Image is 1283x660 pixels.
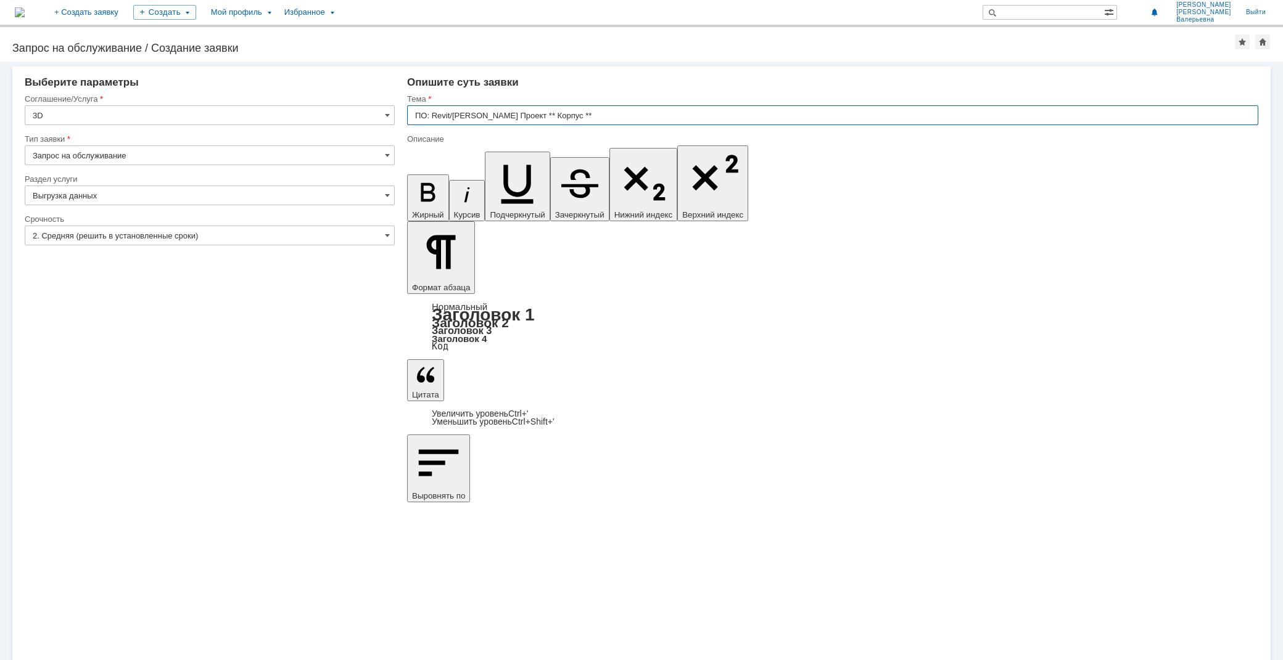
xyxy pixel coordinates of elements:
[677,145,748,221] button: Верхний индекс
[614,210,673,219] span: Нижний индекс
[454,210,481,219] span: Курсив
[407,359,444,401] button: Цитата
[490,210,545,219] span: Подчеркнутый
[412,210,444,219] span: Жирный
[407,410,1258,426] div: Цитата
[25,76,139,88] span: Выберите параметры
[432,333,487,344] a: Заголовок 4
[682,210,743,219] span: Верхний индекс
[1176,9,1231,16] span: [PERSON_NAME]
[449,180,485,221] button: Курсив
[12,42,1235,54] div: Запрос на обслуживание / Создание заявки
[25,215,392,223] div: Срочность
[432,325,492,336] a: Заголовок 3
[1235,35,1250,49] div: Добавить в избранное
[1255,35,1270,49] div: Сделать домашней страницей
[1176,16,1231,23] span: Валерьевна
[407,76,519,88] span: Опишите суть заявки
[1176,1,1231,9] span: [PERSON_NAME]
[133,5,196,20] div: Создать
[1104,6,1116,17] span: Расширенный поиск
[407,95,1256,103] div: Тема
[412,390,439,399] span: Цитата
[432,316,509,330] a: Заголовок 2
[432,301,487,312] a: Нормальный
[432,305,535,324] a: Заголовок 1
[407,174,449,221] button: Жирный
[25,95,392,103] div: Соглашение/Услуга
[25,135,392,143] div: Тип заявки
[432,417,555,426] a: Decrease
[555,210,604,219] span: Зачеркнутый
[512,417,555,426] span: Ctrl+Shift+'
[412,283,470,292] span: Формат абзаца
[407,221,475,294] button: Формат абзаца
[25,175,392,183] div: Раздел услуги
[407,135,1256,143] div: Описание
[609,148,678,221] button: Нижний индекс
[485,152,550,221] button: Подчеркнутый
[412,491,465,500] span: Выровнять по
[15,7,25,17] img: logo
[432,341,448,352] a: Код
[15,7,25,17] a: Перейти на домашнюю страницу
[432,409,529,418] a: Increase
[407,434,470,502] button: Выровнять по
[508,409,529,418] span: Ctrl+'
[407,303,1258,351] div: Формат абзаца
[550,157,609,221] button: Зачеркнутый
